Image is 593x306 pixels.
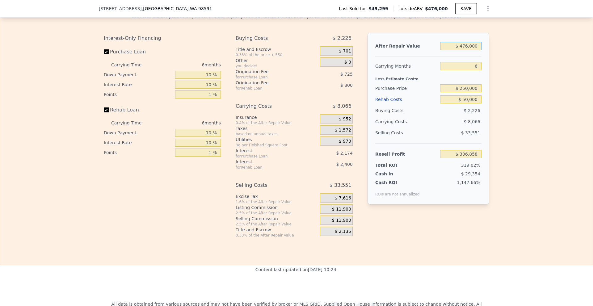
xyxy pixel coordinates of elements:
span: $ 7,616 [334,195,351,201]
span: $ 970 [339,139,351,144]
div: Interest Rate [104,138,173,148]
label: Purchase Loan [104,46,173,57]
div: Cash ROI [375,179,420,186]
span: 319.02% [461,163,480,168]
span: $ 0 [344,60,351,65]
div: Listing Commission [236,204,318,211]
div: Origination Fee [236,69,305,75]
div: Selling Commission [236,216,318,222]
div: Selling Costs [375,127,438,138]
div: Resell Profit [375,149,438,160]
div: 3¢ per Finished Square Foot [236,143,318,148]
span: , [GEOGRAPHIC_DATA] [142,6,212,12]
div: based on annual taxes [236,132,318,136]
span: $ 2,174 [336,151,352,156]
span: $ 11,900 [332,218,351,223]
div: Title and Escrow [236,227,318,233]
div: 1.6% of the After Repair Value [236,199,318,204]
div: 2.5% of the After Repair Value [236,222,318,227]
div: for Rehab Loan [236,86,305,91]
span: 1,147.66% [457,180,480,185]
div: 6 months [154,118,221,128]
div: Interest Rate [104,80,173,90]
span: $ 8,066 [464,119,480,124]
label: Rehab Loan [104,104,173,115]
span: $ 11,900 [332,207,351,212]
div: Carrying Time [111,60,151,70]
span: $45,299 [368,6,388,12]
input: Purchase Loan [104,49,109,54]
div: Carrying Months [375,61,438,72]
div: Interest [236,148,305,154]
div: for Purchase Loan [236,75,305,80]
span: $ 1,572 [334,128,351,133]
div: for Rehab Loan [236,165,305,170]
div: Excise Tax [236,193,318,199]
div: you decide! [236,64,318,69]
div: Cash In [375,171,414,177]
div: Origination Fee [236,80,305,86]
div: Down Payment [104,128,173,138]
div: 6 months [154,60,221,70]
div: Selling Costs [236,180,305,191]
button: SAVE [455,3,477,14]
span: $ 2,400 [336,162,352,167]
div: ROIs are not annualized [375,186,420,197]
div: 0.4% of the After Repair Value [236,120,318,125]
div: Carrying Costs [375,116,414,127]
span: Lotside ARV [398,6,425,12]
div: Purchase Price [375,83,438,94]
span: $ 2,226 [464,108,480,113]
div: 0.33% of the After Repair Value [236,233,318,238]
div: Carrying Costs [236,101,305,112]
span: $ 800 [340,83,353,88]
span: [STREET_ADDRESS] [99,6,142,12]
div: Insurance [236,114,318,120]
span: $ 2,226 [333,33,351,44]
span: , WA 98591 [188,6,212,11]
div: Interest-Only Financing [104,33,221,44]
div: 0.33% of the price + 550 [236,52,318,57]
span: Last Sold for [339,6,368,12]
div: Points [104,90,173,99]
div: Rehab Costs [375,94,438,105]
div: Other [236,57,318,64]
span: $ 33,551 [330,180,351,191]
div: Buying Costs [375,105,438,116]
div: Taxes [236,125,318,132]
div: Down Payment [104,70,173,80]
div: 2.5% of the After Repair Value [236,211,318,216]
div: Carrying Time [111,118,151,128]
div: Title and Escrow [236,46,318,52]
span: $ 33,551 [461,130,480,135]
span: $ 952 [339,116,351,122]
span: $ 8,066 [333,101,351,112]
div: Utilities [236,136,318,143]
div: Less Estimate Costs: [375,72,482,83]
div: for Purchase Loan [236,154,305,159]
div: Interest [236,159,305,165]
span: $ 701 [339,48,351,54]
div: Points [104,148,173,157]
input: Rehab Loan [104,107,109,112]
div: After Repair Value [375,40,438,52]
button: Show Options [482,2,494,15]
div: Buying Costs [236,33,305,44]
span: $ 29,354 [461,171,480,176]
span: $476,000 [425,6,448,11]
span: $ 725 [340,72,353,77]
div: Content last updated on [DATE] 10:24 . [255,265,338,301]
span: $ 2,135 [334,229,351,234]
div: Total ROI [375,162,414,168]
